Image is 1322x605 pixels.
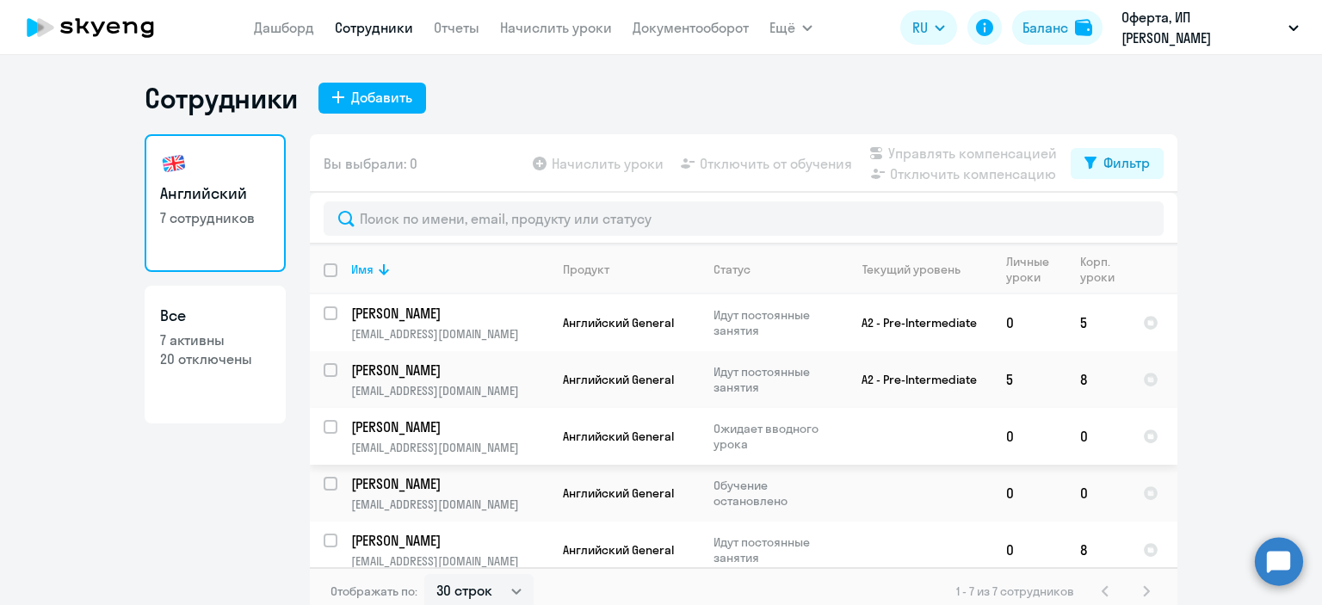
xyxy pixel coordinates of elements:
[862,262,961,277] div: Текущий уровень
[160,305,270,327] h3: Все
[351,531,548,550] a: [PERSON_NAME]
[500,19,612,36] a: Начислить уроки
[1113,7,1307,48] button: Оферта, ИП [PERSON_NAME]
[254,19,314,36] a: Дашборд
[1006,254,1066,285] div: Личные уроки
[351,417,546,436] p: [PERSON_NAME]
[992,465,1066,522] td: 0
[351,383,548,398] p: [EMAIL_ADDRESS][DOMAIN_NAME]
[563,429,674,444] span: Английский General
[846,262,991,277] div: Текущий уровень
[714,478,831,509] p: Обучение остановлено
[351,440,548,455] p: [EMAIL_ADDRESS][DOMAIN_NAME]
[900,10,957,45] button: RU
[1075,19,1092,36] img: balance
[714,262,751,277] div: Статус
[1071,148,1164,179] button: Фильтр
[351,304,548,323] a: [PERSON_NAME]
[769,10,812,45] button: Ещё
[714,534,831,565] p: Идут постоянные занятия
[714,307,831,338] p: Идут постоянные занятия
[160,208,270,227] p: 7 сотрудников
[563,485,674,501] span: Английский General
[351,474,546,493] p: [PERSON_NAME]
[351,361,546,380] p: [PERSON_NAME]
[714,421,831,452] p: Ожидает вводного урока
[351,417,548,436] a: [PERSON_NAME]
[1066,465,1129,522] td: 0
[1006,254,1054,285] div: Личные уроки
[1103,152,1150,173] div: Фильтр
[145,81,298,115] h1: Сотрудники
[160,349,270,368] p: 20 отключены
[1022,17,1068,38] div: Баланс
[318,83,426,114] button: Добавить
[992,522,1066,578] td: 0
[563,315,674,330] span: Английский General
[351,497,548,512] p: [EMAIL_ADDRESS][DOMAIN_NAME]
[351,326,548,342] p: [EMAIL_ADDRESS][DOMAIN_NAME]
[769,17,795,38] span: Ещё
[563,372,674,387] span: Английский General
[1066,294,1129,351] td: 5
[145,134,286,272] a: Английский7 сотрудников
[1066,408,1129,465] td: 0
[351,553,548,569] p: [EMAIL_ADDRESS][DOMAIN_NAME]
[324,201,1164,236] input: Поиск по имени, email, продукту или статусу
[330,583,417,599] span: Отображать по:
[351,474,548,493] a: [PERSON_NAME]
[351,262,548,277] div: Имя
[335,19,413,36] a: Сотрудники
[351,262,374,277] div: Имя
[1080,254,1117,285] div: Корп. уроки
[992,408,1066,465] td: 0
[633,19,749,36] a: Документооборот
[434,19,479,36] a: Отчеты
[351,304,546,323] p: [PERSON_NAME]
[1066,351,1129,408] td: 8
[832,294,992,351] td: A2 - Pre-Intermediate
[992,294,1066,351] td: 0
[160,330,270,349] p: 7 активны
[714,364,831,395] p: Идут постоянные занятия
[714,262,831,277] div: Статус
[351,87,412,108] div: Добавить
[1080,254,1128,285] div: Корп. уроки
[160,150,188,177] img: english
[1121,7,1282,48] p: Оферта, ИП [PERSON_NAME]
[563,262,609,277] div: Продукт
[351,531,546,550] p: [PERSON_NAME]
[324,153,417,174] span: Вы выбрали: 0
[832,351,992,408] td: A2 - Pre-Intermediate
[992,351,1066,408] td: 5
[145,286,286,423] a: Все7 активны20 отключены
[563,262,699,277] div: Продукт
[956,583,1074,599] span: 1 - 7 из 7 сотрудников
[912,17,928,38] span: RU
[563,542,674,558] span: Английский General
[1012,10,1103,45] button: Балансbalance
[351,361,548,380] a: [PERSON_NAME]
[160,182,270,205] h3: Английский
[1066,522,1129,578] td: 8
